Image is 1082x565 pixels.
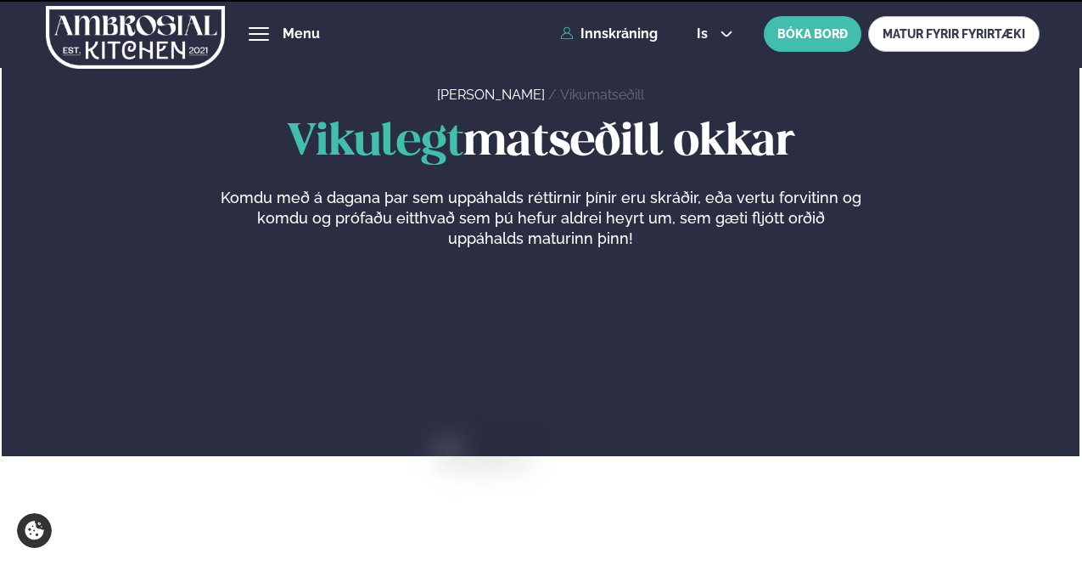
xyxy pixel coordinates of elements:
a: [PERSON_NAME] [437,87,545,103]
h1: matseðill okkar [44,118,1037,167]
a: Innskráning [560,26,658,42]
button: BÓKA BORÐ [764,16,861,52]
p: Komdu með á dagana þar sem uppáhalds réttirnir þínir eru skráðir, eða vertu forvitinn og komdu og... [220,188,861,249]
span: is [697,27,713,41]
a: Vikumatseðill [560,87,644,103]
button: is [683,27,747,41]
a: MATUR FYRIR FYRIRTÆKI [868,16,1040,52]
img: logo [46,3,225,72]
a: Cookie settings [17,513,52,548]
span: / [548,87,560,103]
button: hamburger [249,24,269,44]
span: Vikulegt [287,121,463,164]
